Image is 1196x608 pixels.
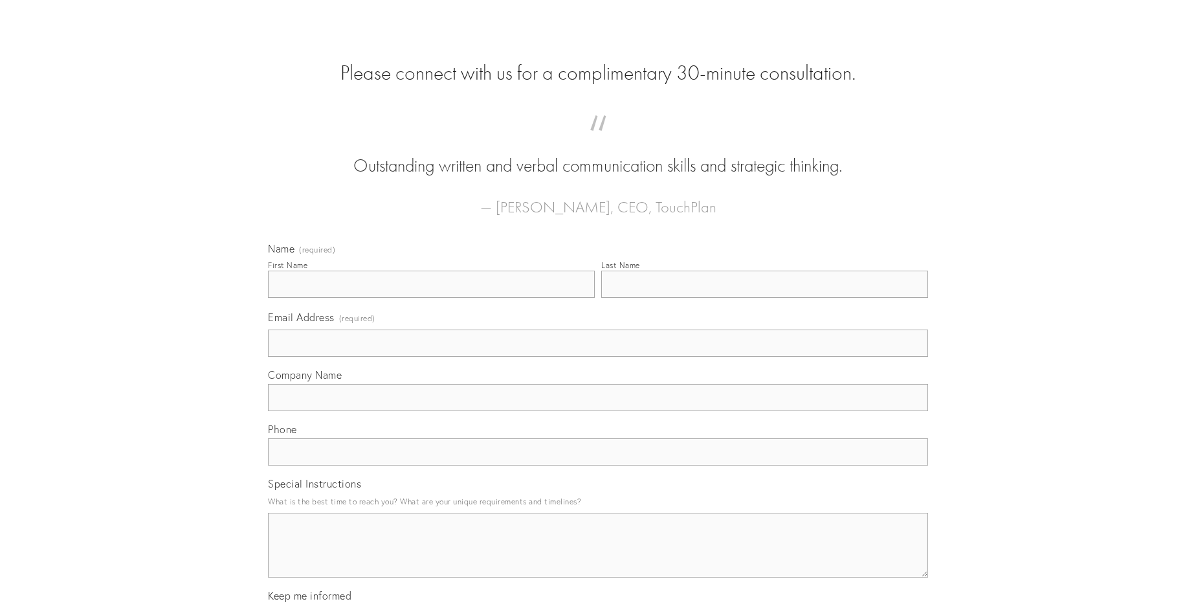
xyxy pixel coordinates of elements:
span: Company Name [268,368,342,381]
span: Special Instructions [268,477,361,490]
h2: Please connect with us for a complimentary 30-minute consultation. [268,61,928,85]
blockquote: Outstanding written and verbal communication skills and strategic thinking. [289,128,907,179]
span: “ [289,128,907,153]
div: First Name [268,260,307,270]
span: (required) [339,310,375,327]
span: Phone [268,423,297,436]
span: Keep me informed [268,589,351,602]
div: Last Name [601,260,640,270]
span: Email Address [268,311,335,324]
span: Name [268,242,294,255]
span: (required) [299,246,335,254]
figcaption: — [PERSON_NAME], CEO, TouchPlan [289,179,907,220]
p: What is the best time to reach you? What are your unique requirements and timelines? [268,493,928,510]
